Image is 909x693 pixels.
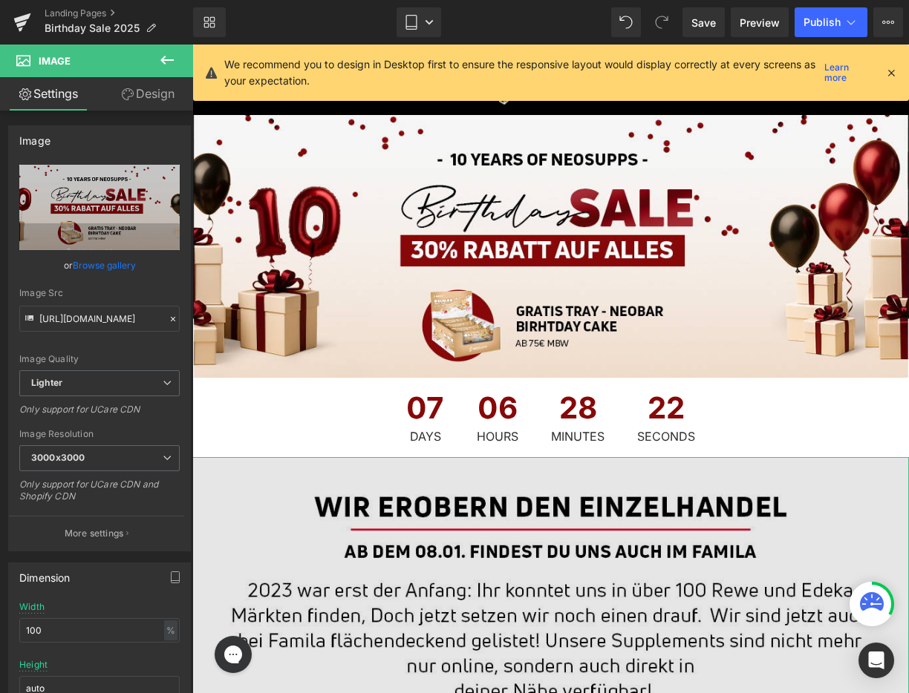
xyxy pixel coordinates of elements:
span: Image [39,55,71,67]
span: Preview [740,15,780,30]
span: 3966 Bewertungen [389,7,467,17]
button: Undo [611,7,641,37]
button: Redo [647,7,677,37]
a: Warenkorb [672,40,687,54]
div: Only support for UCare CDN [19,404,180,425]
span: Publish [804,16,841,28]
span: Minutes [359,386,412,398]
p: More settings [65,527,124,540]
cart-count: 0 [682,35,697,50]
input: auto [19,618,180,643]
a: 4.56 basierend auf3966 Bewertungen [276,5,467,19]
a: Preview [731,7,789,37]
span: Hours [284,386,326,398]
div: % [164,620,177,640]
span: Seconds [445,386,503,398]
div: Dimension [19,563,71,584]
a: Learn more [818,64,873,82]
span: 28 [359,349,412,386]
b: 3000x3000 [31,452,85,463]
button: More settings [9,516,184,551]
input: Link [19,306,180,332]
button: More [873,7,903,37]
a: Suche [610,41,623,54]
span: 4.56 [316,7,333,17]
a: Landing Pages [45,7,193,19]
div: Image [19,126,50,147]
div: Only support for UCare CDN and Shopify CDN [19,479,180,512]
a: Browse gallery [73,252,136,278]
div: or [19,257,180,273]
div: Width [19,602,45,612]
b: Lighter [31,377,62,388]
div: Open Intercom Messenger [858,643,894,678]
button: Publish [795,7,867,37]
p: We recommend you to design in Desktop first to ensure the responsive layout would display correct... [224,56,819,89]
span: Save [691,15,716,30]
div: Height [19,660,48,670]
span: Birthday Sale 2025 [45,22,140,34]
div: Image Quality [19,354,180,364]
span: basierend auf [336,7,467,17]
a: Login [641,41,654,53]
span: 07 [214,349,252,386]
a: Design [100,77,196,111]
a: New Library [193,7,226,37]
div: Image Resolution [19,429,180,439]
span: 22 [445,349,503,386]
span: 06 [284,349,326,386]
span: Days [214,386,252,398]
iframe: Gorgias live chat messenger [15,586,67,634]
div: Image Src [19,288,180,298]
